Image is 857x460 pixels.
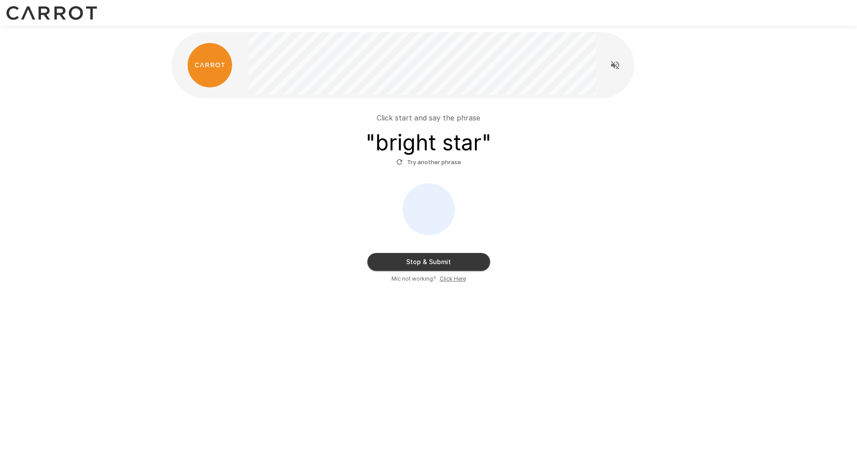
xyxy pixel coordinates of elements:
[366,130,491,155] h3: " bright star "
[606,56,624,74] button: Read questions aloud
[377,112,480,123] p: Click start and say the phrase
[187,43,232,87] img: carrot_logo.png
[391,274,436,283] span: Mic not working?
[394,155,463,169] button: Try another phrase
[440,275,466,282] u: Click Here
[367,253,490,271] button: Stop & Submit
